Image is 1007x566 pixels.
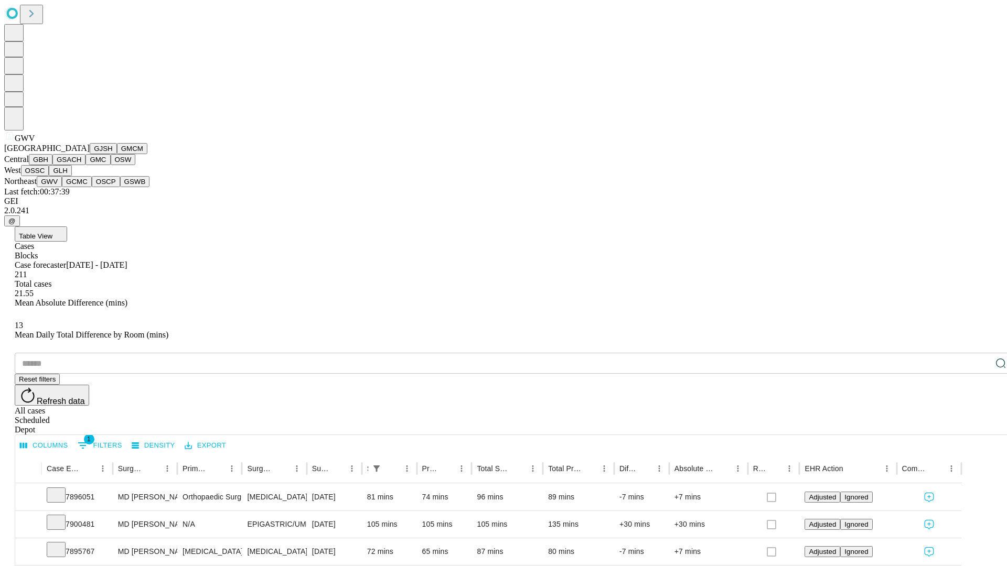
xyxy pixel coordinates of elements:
[345,461,359,476] button: Menu
[90,143,117,154] button: GJSH
[477,538,538,565] div: 87 mins
[4,155,29,164] span: Central
[312,484,357,510] div: [DATE]
[840,492,872,503] button: Ignored
[49,165,71,176] button: GLH
[477,484,538,510] div: 96 mins
[15,374,60,385] button: Reset filters
[367,511,412,538] div: 105 mins
[367,538,412,565] div: 72 mins
[47,538,108,565] div: 7895767
[66,260,127,269] span: [DATE] - [DATE]
[92,176,120,187] button: OSCP
[247,484,301,510] div: [MEDICAL_DATA] LEG,KNEE, ANKLE DEEP
[652,461,667,476] button: Menu
[4,144,90,153] span: [GEOGRAPHIC_DATA]
[312,538,357,565] div: [DATE]
[15,321,23,330] span: 13
[275,461,290,476] button: Sort
[17,438,71,454] button: Select columns
[367,484,412,510] div: 81 mins
[19,232,52,240] span: Table View
[844,548,868,556] span: Ignored
[844,520,868,528] span: Ignored
[548,484,609,510] div: 89 mins
[637,461,652,476] button: Sort
[4,177,37,186] span: Northeast
[477,464,510,473] div: Total Scheduled Duration
[183,464,209,473] div: Primary Service
[809,548,836,556] span: Adjusted
[15,270,27,279] span: 211
[4,197,1003,206] div: GEI
[224,461,239,476] button: Menu
[111,154,136,165] button: OSW
[37,397,85,406] span: Refresh data
[767,461,782,476] button: Sort
[75,437,125,454] button: Show filters
[840,519,872,530] button: Ignored
[422,464,439,473] div: Predicted In Room Duration
[117,143,147,154] button: GMCM
[15,385,89,406] button: Refresh data
[422,538,467,565] div: 65 mins
[183,511,237,538] div: N/A
[15,289,34,298] span: 21.55
[4,187,70,196] span: Last fetch: 00:37:39
[47,484,108,510] div: 7896051
[19,375,56,383] span: Reset filters
[37,176,62,187] button: GWV
[805,546,840,557] button: Adjusted
[619,538,664,565] div: -7 mins
[15,260,66,269] span: Case forecaster
[844,461,859,476] button: Sort
[674,538,743,565] div: +7 mins
[118,484,172,510] div: MD [PERSON_NAME] [PERSON_NAME] Md
[20,543,36,561] button: Expand
[902,464,928,473] div: Comments
[844,493,868,501] span: Ignored
[84,434,94,444] span: 1
[840,546,872,557] button: Ignored
[597,461,612,476] button: Menu
[47,464,80,473] div: Case Epic Id
[4,206,1003,215] div: 2.0.241
[805,464,843,473] div: EHR Action
[809,520,836,528] span: Adjusted
[385,461,400,476] button: Sort
[548,511,609,538] div: 135 mins
[619,464,636,473] div: Difference
[52,154,85,165] button: GSACH
[247,511,301,538] div: EPIGASTRIC/UMBILICAL [MEDICAL_DATA] INITIAL 3-10 CM REDUCIBLE
[805,519,840,530] button: Adjusted
[548,464,581,473] div: Total Predicted Duration
[4,166,21,175] span: West
[47,511,108,538] div: 7900481
[210,461,224,476] button: Sort
[15,279,51,288] span: Total cases
[15,226,67,242] button: Table View
[753,464,767,473] div: Resolved in EHR
[247,464,273,473] div: Surgery Name
[290,461,304,476] button: Menu
[20,516,36,534] button: Expand
[330,461,345,476] button: Sort
[731,461,745,476] button: Menu
[183,538,237,565] div: [MEDICAL_DATA]
[21,165,49,176] button: OSSC
[422,484,467,510] div: 74 mins
[118,538,172,565] div: MD [PERSON_NAME]
[548,538,609,565] div: 80 mins
[526,461,540,476] button: Menu
[619,484,664,510] div: -7 mins
[511,461,526,476] button: Sort
[805,492,840,503] button: Adjusted
[782,461,797,476] button: Menu
[312,511,357,538] div: [DATE]
[619,511,664,538] div: +30 mins
[15,134,35,143] span: GWV
[312,464,329,473] div: Surgery Date
[160,461,175,476] button: Menu
[247,538,301,565] div: [MEDICAL_DATA] OF SKIN ABDOMINAL
[880,461,894,476] button: Menu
